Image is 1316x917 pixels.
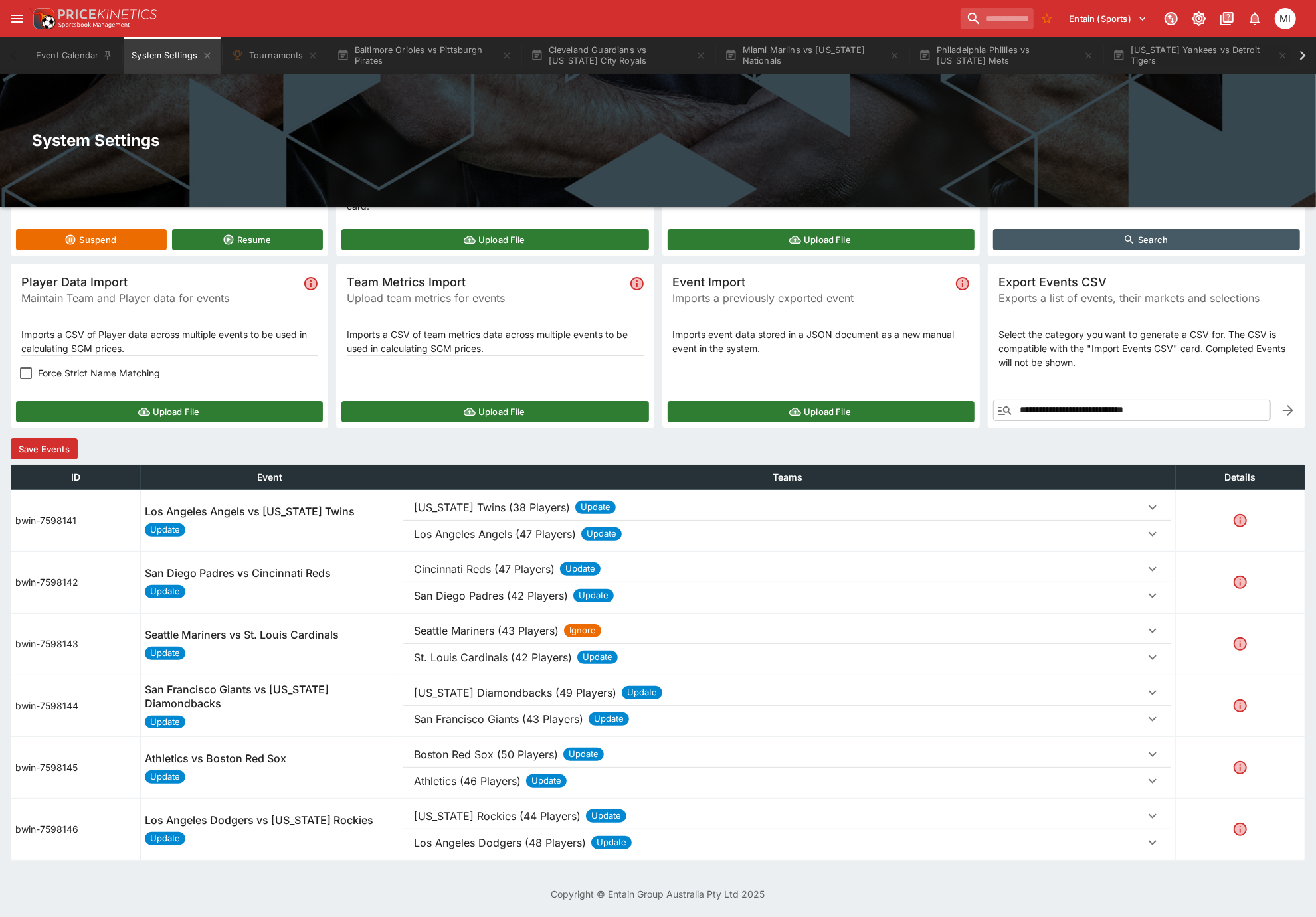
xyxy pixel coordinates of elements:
[1159,7,1183,31] button: Connected to PK
[414,685,616,701] p: [US_STATE] Diamondbacks (49 Players)
[414,588,568,604] p: San Diego Padres (42 Players)
[993,229,1300,250] button: Search
[403,644,1171,671] button: St. Louis Cardinals (42 Players) Update
[563,748,604,761] span: Update
[145,770,185,784] span: Update
[403,741,1171,768] button: Boston Red Sox (50 Players) Update
[577,651,618,664] span: Update
[1105,37,1296,74] button: [US_STATE] Yankees vs Detroit Tigers
[11,465,141,489] th: ID
[1036,8,1058,29] button: No Bookmarks
[16,229,167,250] button: Suspend
[223,37,326,74] button: Tournaments
[21,274,299,290] span: Player Data Import
[526,774,567,788] span: Update
[414,711,583,727] p: San Francisco Giants (43 Players)
[11,489,141,551] td: bwin-7598141
[58,22,130,28] img: Sportsbook Management
[38,366,160,380] span: Force Strict Name Matching
[145,647,185,660] span: Update
[11,736,141,798] td: bwin-7598145
[560,562,601,576] span: Update
[145,752,286,766] h6: Athletics vs Boston Red Sox
[1275,8,1296,29] div: michael.wilczynski
[341,401,648,422] button: Upload File
[21,290,299,306] span: Maintain Team and Player data for events
[414,835,586,851] p: Los Angeles Dodgers (48 Players)
[140,465,399,489] th: Event
[145,505,355,519] h6: Los Angeles Angels vs [US_STATE] Twins
[11,551,141,613] td: bwin-7598142
[998,274,1295,290] span: Export Events CSV
[403,768,1171,794] button: Athletics (46 Players) Update
[145,585,185,598] span: Update
[145,716,185,729] span: Update
[403,582,1171,609] button: San Diego Padres (42 Players) Update
[403,521,1171,547] button: Los Angeles Angels (47 Players) Update
[145,523,185,537] span: Update
[1271,4,1300,33] button: michael.wilczynski
[347,274,624,290] span: Team Metrics Import
[575,501,616,514] span: Update
[523,37,714,74] button: Cleveland Guardians vs [US_STATE] City Royals
[145,566,331,580] h6: San Diego Padres vs Cincinnati Reds
[172,229,323,250] button: Resume
[5,7,29,31] button: open drawer
[58,9,157,19] img: PriceKinetics
[403,618,1171,644] button: Seattle Mariners (43 Players) Ignore
[341,229,648,250] button: Upload File
[16,401,323,422] button: Upload File
[414,526,576,542] p: Los Angeles Angels (47 Players)
[911,37,1102,74] button: Philadelphia Phillies vs [US_STATE] Mets
[668,229,975,250] button: Upload File
[717,37,908,74] button: Miami Marlins vs [US_STATE] Nationals
[573,589,614,602] span: Update
[403,829,1171,856] button: Los Angeles Dodgers (48 Players) Update
[414,623,559,639] p: Seattle Mariners (43 Players)
[591,836,632,849] span: Update
[998,327,1295,369] p: Select the category you want to generate a CSV for. The CSV is compatible with the "Import Events...
[29,5,56,32] img: PriceKinetics Logo
[673,290,951,306] span: Imports a previously exported event
[414,561,555,577] p: Cincinnati Reds (47 Players)
[21,327,318,355] p: Imports a CSV of Player data across multiple events to be used in calculating SGM prices.
[124,37,220,74] button: System Settings
[1215,7,1239,31] button: Documentation
[11,613,141,675] td: bwin-7598143
[145,683,395,710] h6: San Francisco Giants vs [US_STATE] Diamondbacks
[414,499,570,515] p: [US_STATE] Twins (38 Players)
[347,327,643,355] p: Imports a CSV of team metrics data across multiple events to be used in calculating SGM prices.
[564,624,601,637] span: Ignore
[28,37,121,74] button: Event Calendar
[668,401,975,422] button: Upload File
[961,8,1034,29] input: search
[998,290,1295,306] span: Exports a list of events, their markets and selections
[586,809,626,823] span: Update
[32,130,1284,151] h2: System Settings
[145,813,373,827] h6: Los Angeles Dodgers vs [US_STATE] Rockies
[1187,7,1211,31] button: Toggle light/dark mode
[347,290,624,306] span: Upload team metrics for events
[1243,7,1267,31] button: Notifications
[581,527,622,541] span: Update
[11,438,78,459] button: Save Events
[589,712,629,726] span: Update
[329,37,520,74] button: Baltimore Orioles vs Pittsburgh Pirates
[414,773,521,789] p: Athletics (46 Players)
[145,628,339,642] h6: Seattle Mariners vs St. Louis Cardinals
[1176,465,1305,489] th: Details
[11,798,141,860] td: bwin-7598146
[673,327,969,355] p: Imports event data stored in a JSON document as a new manual event in the system.
[403,706,1171,732] button: San Francisco Giants (43 Players) Update
[1062,8,1155,29] button: Select Tenant
[145,832,185,845] span: Update
[403,803,1171,829] button: [US_STATE] Rockies (44 Players) Update
[414,808,581,824] p: [US_STATE] Rockies (44 Players)
[414,746,558,762] p: Boston Red Sox (50 Players)
[673,274,951,290] span: Event Import
[403,494,1171,521] button: [US_STATE] Twins (38 Players) Update
[414,649,572,665] p: St. Louis Cardinals (42 Players)
[403,679,1171,706] button: [US_STATE] Diamondbacks (49 Players) Update
[403,556,1171,582] button: Cincinnati Reds (47 Players) Update
[622,686,662,699] span: Update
